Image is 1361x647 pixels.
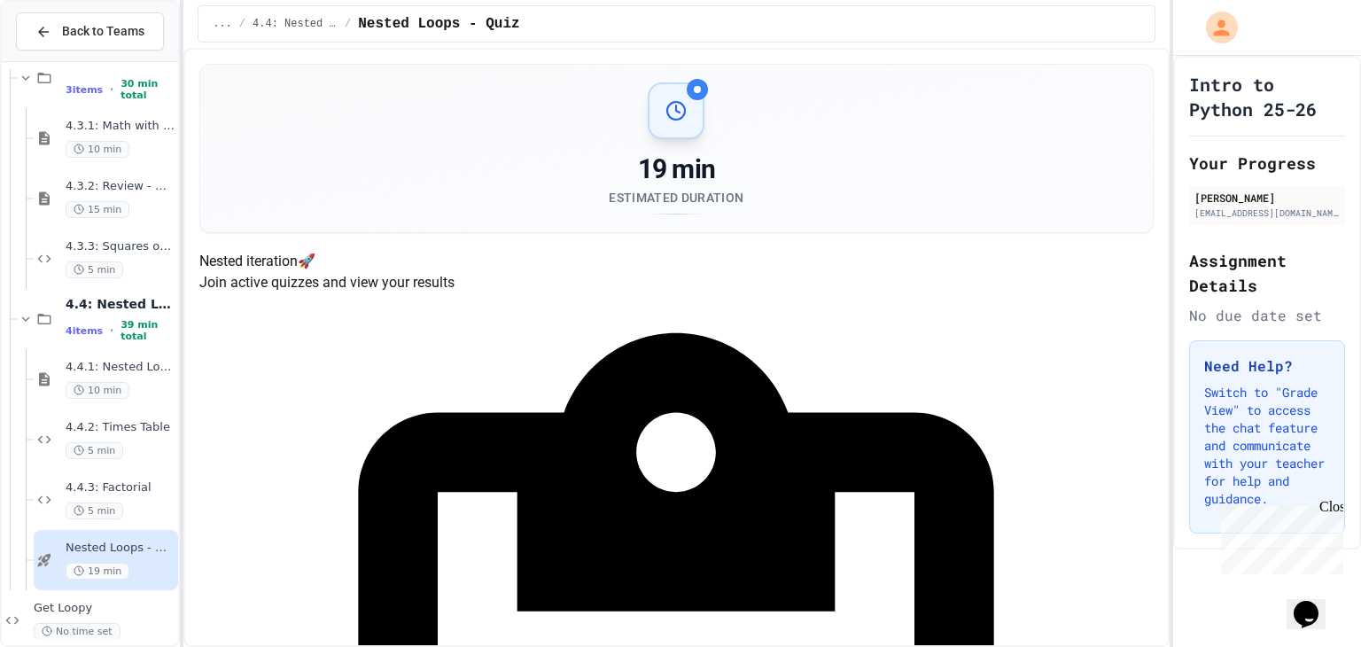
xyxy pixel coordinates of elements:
div: No due date set [1189,305,1345,326]
h2: Your Progress [1189,151,1345,175]
span: 39 min total [121,319,175,342]
span: 4.4.2: Times Table [66,420,175,435]
span: 4.3.2: Review - Math with Loops [66,179,175,194]
span: 4.4: Nested Loops [253,17,338,31]
h2: Assignment Details [1189,248,1345,298]
div: 19 min [609,153,743,185]
div: [EMAIL_ADDRESS][DOMAIN_NAME] [1194,207,1340,220]
div: [PERSON_NAME] [1194,190,1340,206]
span: 15 min [66,201,129,218]
span: 4.3.1: Math with Loops [66,119,175,134]
div: My Account [1187,7,1242,48]
span: 5 min [66,261,123,278]
p: Switch to "Grade View" to access the chat feature and communicate with your teacher for help and ... [1204,384,1330,508]
span: Nested Loops - Quiz [358,13,519,35]
span: ... [213,17,232,31]
span: Nested Loops - Quiz [66,541,175,556]
div: Estimated Duration [609,189,743,207]
span: 4.4: Nested Loops [66,296,175,312]
span: Get Loopy [34,601,175,616]
iframe: chat widget [1214,499,1343,574]
iframe: chat widget [1287,576,1343,629]
span: • [110,323,113,338]
span: 5 min [66,503,123,519]
span: 4.4.1: Nested Loops [66,360,175,375]
h4: Nested iteration 🚀 [199,251,1153,272]
p: Join active quizzes and view your results [199,272,1153,293]
span: 10 min [66,141,129,158]
span: 4.4.3: Factorial [66,480,175,495]
span: No time set [34,623,121,640]
span: 4 items [66,325,103,337]
span: 3 items [66,84,103,96]
span: 30 min total [121,78,175,101]
h3: Need Help? [1204,355,1330,377]
span: 5 min [66,442,123,459]
span: 10 min [66,382,129,399]
span: • [110,82,113,97]
span: / [239,17,245,31]
span: 19 min [66,563,129,580]
span: Back to Teams [62,22,144,41]
button: Back to Teams [16,12,164,51]
span: / [345,17,351,31]
h1: Intro to Python 25-26 [1189,72,1345,121]
span: 4.3.3: Squares of Numbers [66,239,175,254]
div: Chat with us now!Close [7,7,122,113]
